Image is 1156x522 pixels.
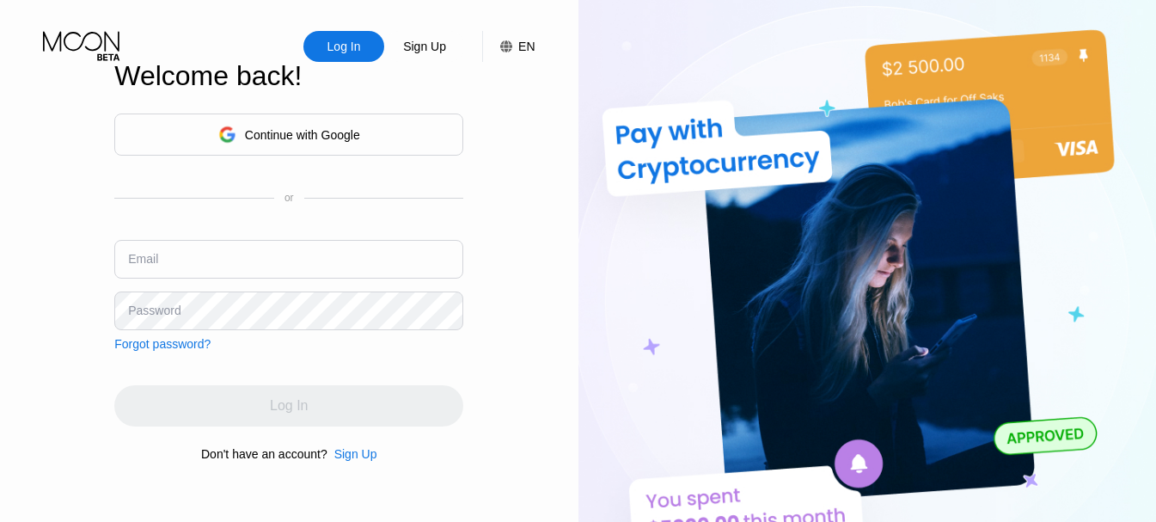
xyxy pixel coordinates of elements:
[327,447,377,461] div: Sign Up
[303,31,384,62] div: Log In
[201,447,327,461] div: Don't have an account?
[114,337,211,351] div: Forgot password?
[384,31,465,62] div: Sign Up
[284,192,294,204] div: or
[128,252,158,266] div: Email
[245,128,360,142] div: Continue with Google
[114,60,463,92] div: Welcome back!
[114,114,463,156] div: Continue with Google
[518,40,535,53] div: EN
[334,447,377,461] div: Sign Up
[326,38,363,55] div: Log In
[128,304,180,317] div: Password
[482,31,535,62] div: EN
[401,38,448,55] div: Sign Up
